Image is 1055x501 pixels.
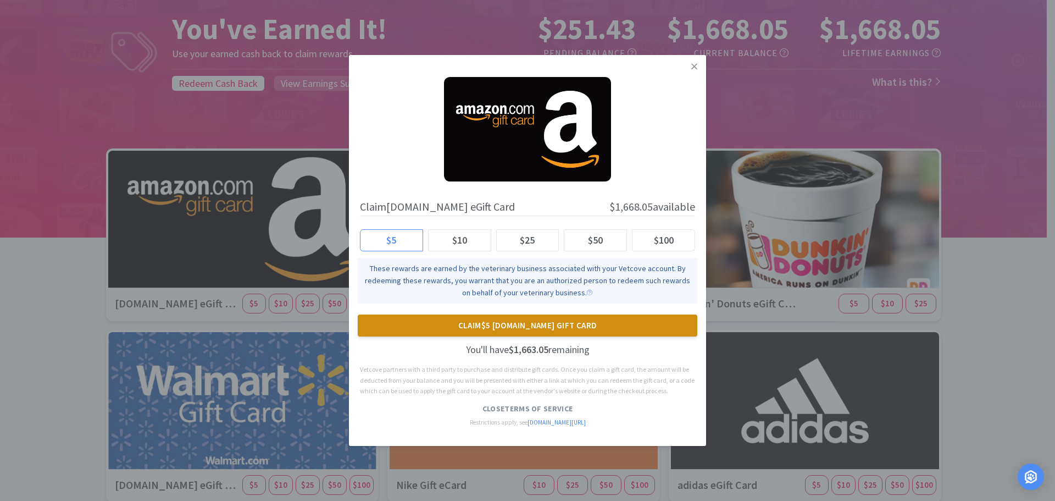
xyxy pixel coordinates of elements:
[654,234,674,246] span: $100
[609,198,695,216] h3: available
[609,200,653,213] span: $1,668.05
[360,198,515,216] h3: Claim [DOMAIN_NAME] eGift Card
[360,365,695,397] p: Vetcove partners with a third party to purchase and distribute gift cards. Once you claim a gift ...
[520,234,535,246] span: $25
[444,71,610,181] img: 4376d178c9774d9e8a976ebba5da0f7f_16.png
[358,315,697,337] button: Claim$5 [DOMAIN_NAME] Gift Card
[1018,464,1044,490] div: Open Intercom Messenger
[527,419,586,426] a: [DOMAIN_NAME][URL]
[386,234,396,246] span: $5
[509,343,548,356] span: $1,663.05
[390,418,665,428] p: Restrictions apply, see
[362,262,693,299] div: These rewards are earned by the veterinary business associated with your Vetcove account. By rede...
[588,234,603,246] span: $50
[358,337,697,358] p: You'll have remaining
[482,404,573,414] span: Close Terms of Service
[452,234,467,246] span: $10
